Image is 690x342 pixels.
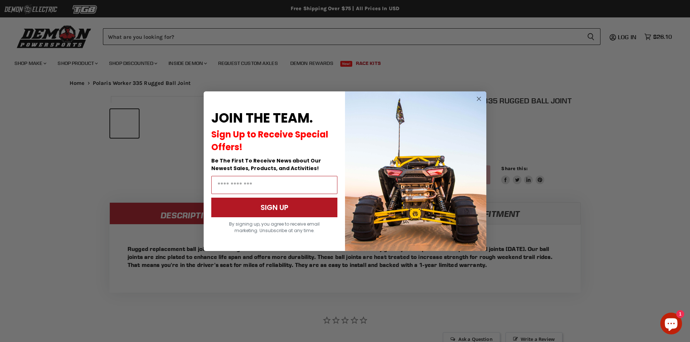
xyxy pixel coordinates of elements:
span: JOIN THE TEAM. [211,109,313,127]
button: Close dialog [474,94,483,103]
img: a9095488-b6e7-41ba-879d-588abfab540b.jpeg [345,91,486,251]
input: Email Address [211,176,337,194]
span: By signing up, you agree to receive email marketing. Unsubscribe at any time. [229,221,320,234]
button: SIGN UP [211,198,337,217]
inbox-online-store-chat: Shopify online store chat [658,313,684,336]
span: Be The First To Receive News about Our Newest Sales, Products, and Activities! [211,157,321,172]
span: Sign Up to Receive Special Offers! [211,128,328,153]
